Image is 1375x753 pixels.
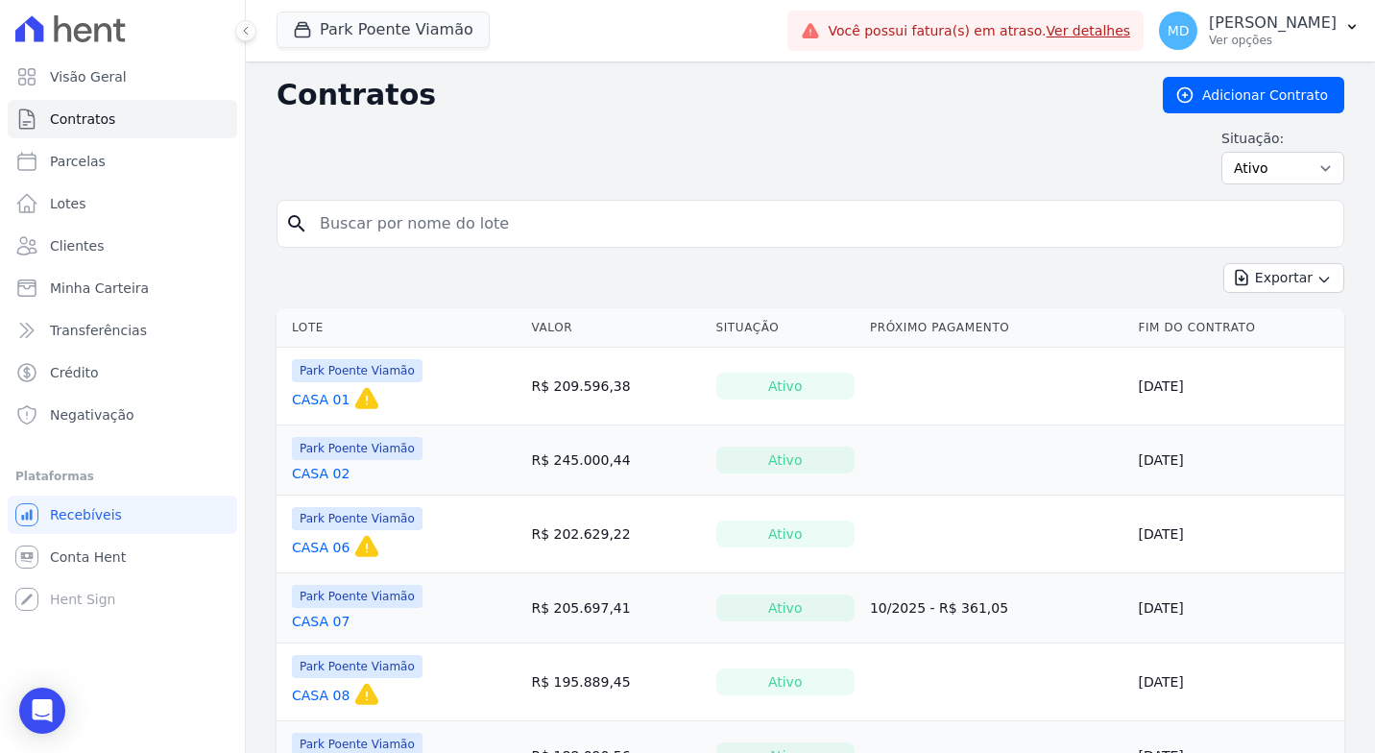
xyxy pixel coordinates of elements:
a: 10/2025 - R$ 361,05 [870,600,1008,616]
th: Valor [523,308,708,348]
button: MD [PERSON_NAME] Ver opções [1144,4,1375,58]
span: Recebíveis [50,505,122,524]
span: Park Poente Viamão [292,507,422,530]
label: Situação: [1221,129,1344,148]
p: [PERSON_NAME] [1209,13,1337,33]
td: [DATE] [1130,644,1344,721]
p: Ver opções [1209,33,1337,48]
a: Parcelas [8,142,237,181]
a: Conta Hent [8,538,237,576]
td: R$ 209.596,38 [523,348,708,425]
a: Recebíveis [8,496,237,534]
th: Próximo Pagamento [862,308,1131,348]
a: Lotes [8,184,237,223]
span: Conta Hent [50,547,126,567]
input: Buscar por nome do lote [308,205,1336,243]
td: [DATE] [1130,425,1344,496]
a: CASA 07 [292,612,350,631]
td: R$ 195.889,45 [523,644,708,721]
span: Negativação [50,405,134,425]
th: Fim do Contrato [1130,308,1344,348]
th: Lote [277,308,523,348]
div: Ativo [716,447,855,474]
td: [DATE] [1130,496,1344,573]
span: Minha Carteira [50,279,149,298]
td: R$ 202.629,22 [523,496,708,573]
a: CASA 08 [292,686,350,705]
th: Situação [709,308,862,348]
span: Transferências [50,321,147,340]
div: Open Intercom Messenger [19,688,65,734]
div: Ativo [716,668,855,695]
a: Adicionar Contrato [1163,77,1344,113]
span: Você possui fatura(s) em atraso. [828,21,1130,41]
td: R$ 205.697,41 [523,573,708,644]
div: Plataformas [15,465,229,488]
a: Visão Geral [8,58,237,96]
button: Exportar [1223,263,1344,293]
td: [DATE] [1130,573,1344,644]
div: Ativo [716,521,855,547]
span: Clientes [50,236,104,255]
span: MD [1168,24,1190,37]
span: Crédito [50,363,99,382]
span: Park Poente Viamão [292,359,422,382]
span: Park Poente Viamão [292,585,422,608]
a: Crédito [8,353,237,392]
span: Park Poente Viamão [292,655,422,678]
i: search [285,212,308,235]
h2: Contratos [277,78,1132,112]
td: [DATE] [1130,348,1344,425]
div: Ativo [716,595,855,621]
a: CASA 02 [292,464,350,483]
a: Minha Carteira [8,269,237,307]
a: CASA 06 [292,538,350,557]
button: Park Poente Viamão [277,12,490,48]
a: Transferências [8,311,237,350]
a: Clientes [8,227,237,265]
span: Park Poente Viamão [292,437,422,460]
span: Contratos [50,109,115,129]
a: Negativação [8,396,237,434]
div: Ativo [716,373,855,400]
span: Visão Geral [50,67,127,86]
td: R$ 245.000,44 [523,425,708,496]
a: CASA 01 [292,390,350,409]
a: Contratos [8,100,237,138]
span: Parcelas [50,152,106,171]
span: Lotes [50,194,86,213]
a: Ver detalhes [1047,23,1131,38]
